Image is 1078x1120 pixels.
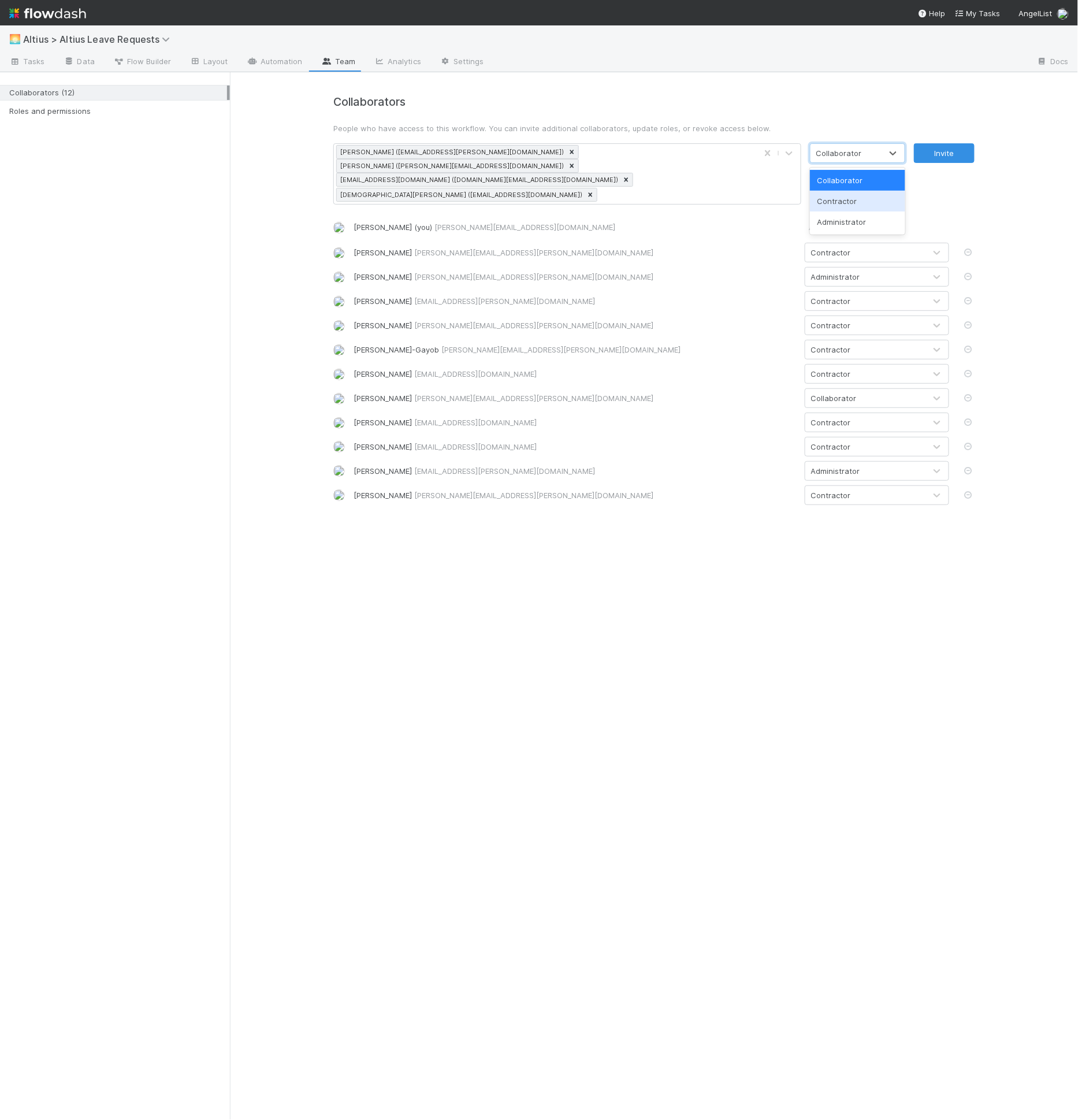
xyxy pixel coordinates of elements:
img: avatar_cd4e5e5e-3003-49e5-bc76-fd776f359de9.png [333,489,345,501]
div: [PERSON_NAME] [354,320,796,331]
span: [PERSON_NAME][EMAIL_ADDRESS][PERSON_NAME][DOMAIN_NAME] [441,345,681,354]
div: Contractor [811,295,851,307]
div: Collaborator [811,392,857,404]
div: [PERSON_NAME] ([PERSON_NAME][EMAIL_ADDRESS][DOMAIN_NAME]) [337,160,566,172]
div: Collaborators (12) [9,86,227,100]
div: Collaborator [816,147,862,159]
span: [PERSON_NAME][EMAIL_ADDRESS][PERSON_NAME][DOMAIN_NAME] [414,491,653,500]
a: Analytics [365,53,430,72]
a: Docs [1028,53,1078,72]
span: [EMAIL_ADDRESS][DOMAIN_NAME] [414,442,537,451]
span: AngelList [1019,9,1053,18]
img: avatar_d7ceebeb-1446-45a8-9d6a-7faf51ce5ee4.png [333,465,345,477]
span: [PERSON_NAME][EMAIL_ADDRESS][PERSON_NAME][DOMAIN_NAME] [414,394,653,403]
p: People who have access to this workflow. You can invite additional collaborators, update roles, o... [333,123,975,134]
div: [PERSON_NAME] [354,271,796,283]
div: [PERSON_NAME] [354,295,796,307]
div: Administrator [810,212,905,232]
a: Settings [430,53,493,72]
span: [EMAIL_ADDRESS][DOMAIN_NAME] [414,369,537,379]
span: [PERSON_NAME][EMAIL_ADDRESS][PERSON_NAME][DOMAIN_NAME] [414,321,653,330]
span: 🌅 [9,34,21,44]
div: [PERSON_NAME] [354,247,796,258]
span: [EMAIL_ADDRESS][PERSON_NAME][DOMAIN_NAME] [414,466,595,476]
span: Tasks [9,55,45,67]
div: Administrator [811,465,860,477]
img: avatar_d8fc9ee4-bd1b-4062-a2a8-84feb2d97839.png [333,296,345,307]
div: Contractor [811,368,851,380]
span: Altius > Altius Leave Requests [23,34,176,45]
div: [PERSON_NAME] [354,368,796,380]
div: Contractor [811,441,851,453]
img: avatar_8e0a024e-b700-4f9f-aecf-6f1e79dccd3c.png [333,222,345,233]
div: [PERSON_NAME] [354,465,796,477]
div: Help [918,8,946,19]
button: Invite [914,143,975,163]
h4: Collaborators [333,95,975,109]
img: avatar_5106bb14-94e9-4897-80de-6ae81081f36d.png [333,393,345,405]
div: [PERSON_NAME] [354,441,796,453]
div: Contractor [811,320,851,331]
div: Contractor [811,247,851,258]
img: avatar_fd5a9df2-d0bf-4e0d-adc4-fc50545ebcc9.png [333,272,345,283]
span: [EMAIL_ADDRESS][PERSON_NAME][DOMAIN_NAME] [414,296,595,306]
a: My Tasks [955,8,1001,19]
div: [PERSON_NAME] ([EMAIL_ADDRESS][PERSON_NAME][DOMAIN_NAME]) [337,146,566,158]
div: Contractor [810,191,905,212]
div: Contractor [811,344,851,355]
img: avatar_c0bb04a1-9326-480a-9888-b60f2ba8a9ab.png [333,441,345,453]
a: Team [312,53,365,72]
a: Flow Builder [104,53,180,72]
div: Contractor [811,489,851,501]
div: Administrator [809,216,949,238]
img: logo-inverted-e16ddd16eac7371096b0.svg [9,3,86,23]
span: [EMAIL_ADDRESS][DOMAIN_NAME] [414,418,537,427]
div: [DEMOGRAPHIC_DATA][PERSON_NAME] ([EMAIL_ADDRESS][DOMAIN_NAME]) [337,188,584,201]
div: [PERSON_NAME] (you) [354,221,796,233]
img: avatar_1a1d5361-16dd-4910-a949-020dcd9f55a3.png [333,320,345,332]
div: Administrator [811,271,860,283]
div: [EMAIL_ADDRESS][DOMAIN_NAME] ([DOMAIN_NAME][EMAIL_ADDRESS][DOMAIN_NAME]) [337,173,620,186]
img: avatar_8e0a024e-b700-4f9f-aecf-6f1e79dccd3c.png [1057,8,1069,20]
img: avatar_45aa71e2-cea6-4b00-9298-a0421aa61a2d.png [333,344,345,356]
img: avatar_cbf6e7c1-1692-464b-bc1b-b8582b2cbdce.png [333,417,345,429]
img: avatar_99e80e95-8f0d-4917-ae3c-b5dad577a2b5.png [333,369,345,380]
span: My Tasks [955,9,1001,18]
span: [PERSON_NAME][EMAIL_ADDRESS][PERSON_NAME][DOMAIN_NAME] [414,272,653,281]
span: [PERSON_NAME][EMAIL_ADDRESS][DOMAIN_NAME] [434,222,615,232]
div: [PERSON_NAME] [354,392,796,404]
a: Data [54,53,104,72]
div: [PERSON_NAME]-Gayob [354,344,796,355]
div: Roles and permissions [9,104,227,118]
div: Collaborator [810,170,905,191]
img: avatar_ac83cd3a-2de4-4e8f-87db-1b662000a96d.png [333,247,345,259]
a: Layout [180,53,237,72]
a: Automation [237,53,312,72]
div: Contractor [811,417,851,428]
span: Flow Builder [113,55,171,67]
div: [PERSON_NAME] [354,417,796,428]
div: [PERSON_NAME] [354,489,796,501]
span: [PERSON_NAME][EMAIL_ADDRESS][PERSON_NAME][DOMAIN_NAME] [414,248,653,257]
